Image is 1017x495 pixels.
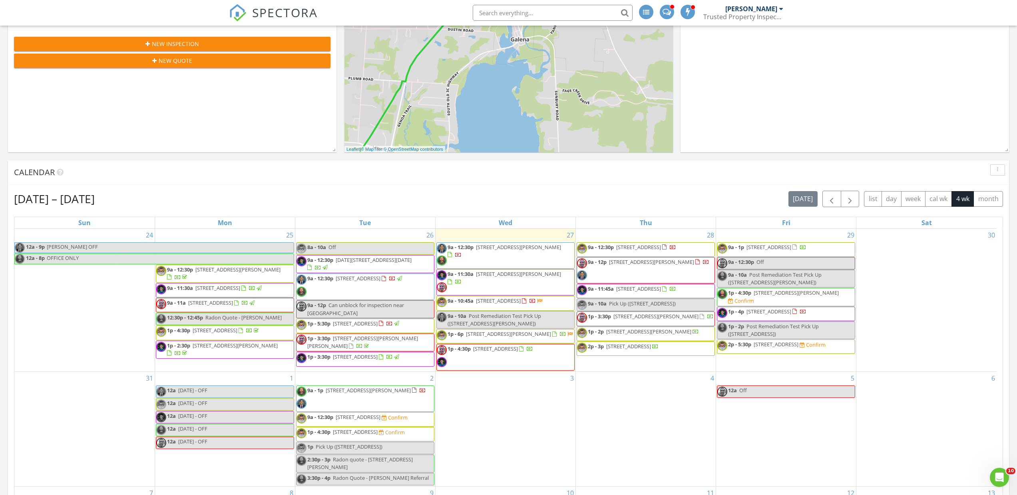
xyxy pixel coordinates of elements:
[156,298,294,312] a: 9a - 11a [STREET_ADDRESS]
[167,266,193,273] span: 9a - 12:30p
[613,313,699,320] span: [STREET_ADDRESS][PERSON_NAME]
[588,328,699,335] a: 1p - 2p [STREET_ADDRESS][PERSON_NAME]
[577,242,715,257] a: 9a - 12:30p [STREET_ADDRESS]
[436,344,575,370] a: 1p - 4:30p [STREET_ADDRESS]
[307,335,330,342] span: 1p - 3:30p
[385,429,405,435] div: Confirm
[156,412,166,422] img: lucas_headshot.png
[728,308,806,315] a: 1p - 4p [STREET_ADDRESS]
[14,54,330,68] button: New Quote
[384,147,443,152] a: © OpenStreetMap contributors
[77,217,92,228] a: Sunday
[717,242,855,257] a: 9a - 1p [STREET_ADDRESS]
[307,353,330,360] span: 1p - 3:30p
[167,425,176,432] span: 12a
[576,229,716,371] td: Go to August 28, 2025
[296,427,434,441] a: 1p - 4:30p [STREET_ADDRESS] Confirm
[436,329,575,343] a: 1p - 6p [STREET_ADDRESS][PERSON_NAME]
[448,244,561,258] a: 9a - 12:30p [STREET_ADDRESS][PERSON_NAME]
[425,229,435,242] a: Go to August 26, 2025
[178,387,207,394] span: [DATE] - OFF
[616,285,661,292] span: [STREET_ADDRESS]
[717,288,855,306] a: 1p - 4:30p [STREET_ADDRESS][PERSON_NAME] Confirm
[195,266,281,273] span: [STREET_ADDRESS][PERSON_NAME]
[296,333,434,351] a: 1p - 3:30p [STREET_ADDRESS][PERSON_NAME][PERSON_NAME]
[717,271,727,281] img: ryan_2.png
[476,297,521,304] span: [STREET_ADDRESS]
[178,438,207,445] span: [DATE] - OFF
[316,443,382,450] span: Pick Up ([STREET_ADDRESS])
[388,414,408,421] div: Confirm
[728,244,744,251] span: 9a - 1p
[577,341,715,356] a: 2p - 3p [STREET_ADDRESS]
[178,399,207,407] span: [DATE] - OFF
[577,285,587,295] img: lucas_headshot.png
[307,275,333,282] span: 9a - 12:30p
[295,229,435,371] td: Go to August 26, 2025
[739,387,747,394] span: Off
[725,5,777,13] div: [PERSON_NAME]
[336,256,412,263] span: [DATE][STREET_ADDRESS][DATE]
[609,258,694,265] span: [STREET_ADDRESS][PERSON_NAME]
[717,244,727,253] img: kyle.jpg
[746,308,791,315] span: [STREET_ADDRESS]
[448,297,474,304] span: 9a - 10:45a
[47,243,98,250] span: [PERSON_NAME] OFF
[577,311,715,326] a: 1p - 3:30p [STREET_ADDRESS][PERSON_NAME]
[297,320,306,330] img: kyle.jpg
[167,284,263,291] a: 9a - 11:30a [STREET_ADDRESS]
[716,371,856,486] td: Go to September 5, 2025
[205,314,282,321] span: Radon Quote - [PERSON_NAME]
[577,257,715,283] a: 9a - 12p [STREET_ADDRESS][PERSON_NAME]
[167,399,176,407] span: 12a
[297,413,306,423] img: kyle.jpg
[448,297,543,304] a: 9a - 10:45a [STREET_ADDRESS]
[588,328,604,335] span: 1p - 2p
[606,328,691,335] span: [STREET_ADDRESS][PERSON_NAME]
[167,327,190,334] span: 1p - 4:30p
[167,266,281,281] a: 9a - 12:30p [STREET_ADDRESS][PERSON_NAME]
[448,244,474,251] span: 9a - 12:30p
[588,343,604,350] span: 2p - 3p
[252,4,318,21] span: SPECTORA
[728,258,754,265] span: 9a - 12:30p
[307,256,333,263] span: 9a - 12:30p
[577,327,715,341] a: 1p - 2p [STREET_ADDRESS][PERSON_NAME]
[717,258,727,268] img: 20220927_07463w2222227.jpg
[709,372,716,385] a: Go to September 4, 2025
[437,312,447,322] img: iovine_8785.jpg
[497,217,514,228] a: Wednesday
[156,299,166,309] img: 20220927_07463w2222227.jpg
[297,428,306,438] img: kyle.jpg
[307,413,333,421] span: 9a - 12:30p
[435,371,575,486] td: Go to September 3, 2025
[577,244,587,253] img: kyle.jpg
[856,229,997,371] td: Go to August 30, 2025
[297,353,306,363] img: lucas_headshot.png
[925,191,952,207] button: cal wk
[435,229,575,371] td: Go to August 27, 2025
[577,258,587,268] img: 20220927_07463w2222227.jpg
[806,341,826,348] div: Confirm
[307,456,330,463] span: 2:30p - 3p
[951,191,974,207] button: 4 wk
[307,244,326,251] span: 8a - 10a
[307,335,418,349] span: [STREET_ADDRESS][PERSON_NAME][PERSON_NAME]
[333,353,378,360] span: [STREET_ADDRESS]
[156,266,166,276] img: kyle.jpg
[167,299,186,306] span: 9a - 11a
[849,372,856,385] a: Go to September 5, 2025
[333,474,429,481] span: Radon Quote - [PERSON_NAME] Referral
[296,255,434,273] a: 9a - 12:30p [DATE][STREET_ADDRESS][DATE]
[588,300,607,307] span: 9a - 10a
[588,258,607,265] span: 9a - 12p
[588,343,659,350] a: 2p - 3p [STREET_ADDRESS]
[437,357,447,367] img: lucas_headshot.png
[358,217,372,228] a: Tuesday
[780,217,792,228] a: Friday
[728,341,751,348] span: 2p - 5:30p
[361,147,382,152] a: © MapTiler
[728,387,737,394] span: 12a
[14,229,155,371] td: Go to August 24, 2025
[296,385,434,412] a: 9a - 1p [STREET_ADDRESS][PERSON_NAME]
